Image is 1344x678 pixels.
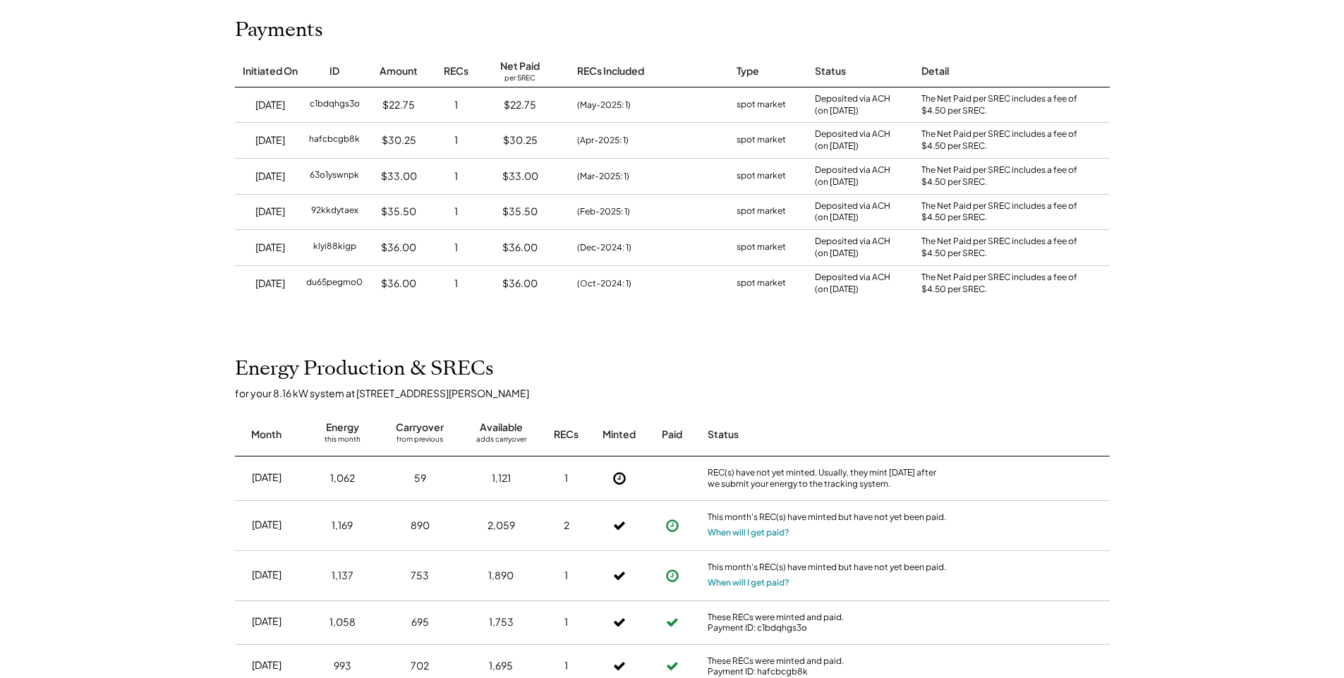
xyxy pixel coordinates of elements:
[488,519,515,533] div: 2,059
[454,133,458,147] div: 1
[564,519,569,533] div: 2
[381,205,416,219] div: $35.50
[554,428,579,442] div: RECs
[411,615,429,629] div: 695
[815,93,890,117] div: Deposited via ACH (on [DATE])
[708,511,948,526] div: This month's REC(s) have minted but have not yet been paid.
[502,241,538,255] div: $36.00
[662,515,683,536] button: Payment approved, but not yet initiated.
[708,562,948,576] div: This month's REC(s) have minted but have not yet been paid.
[235,18,323,42] h2: Payments
[815,272,890,296] div: Deposited via ACH (on [DATE])
[921,164,1084,188] div: The Net Paid per SREC includes a fee of $4.50 per SREC.
[332,569,353,583] div: 1,137
[603,428,636,442] div: Minted
[488,569,514,583] div: 1,890
[708,576,789,590] button: When will I get paid?
[577,134,629,147] div: (Apr-2025: 1)
[252,518,281,532] div: [DATE]
[815,236,890,260] div: Deposited via ACH (on [DATE])
[504,98,536,112] div: $22.75
[502,205,538,219] div: $35.50
[662,565,683,586] button: Payment approved, but not yet initiated.
[708,467,948,489] div: REC(s) have not yet minted. Usually, they mint [DATE] after we submit your energy to the tracking...
[311,205,358,219] div: 92kkdytaex
[454,277,458,291] div: 1
[252,568,281,582] div: [DATE]
[310,169,359,183] div: 63o1yswnpk
[564,659,568,673] div: 1
[503,133,538,147] div: $30.25
[577,64,644,78] div: RECs Included
[737,169,786,183] div: spot market
[382,133,416,147] div: $30.25
[577,170,629,183] div: (Mar-2025: 1)
[381,169,417,183] div: $33.00
[577,205,630,218] div: (Feb-2025: 1)
[306,277,363,291] div: du65pegmo0
[815,64,846,78] div: Status
[313,241,356,255] div: klyi88kigp
[334,659,351,673] div: 993
[737,133,786,147] div: spot market
[815,200,890,224] div: Deposited via ACH (on [DATE])
[737,98,786,112] div: spot market
[489,659,513,673] div: 1,695
[255,205,285,219] div: [DATE]
[502,277,538,291] div: $36.00
[454,169,458,183] div: 1
[921,236,1084,260] div: The Net Paid per SREC includes a fee of $4.50 per SREC.
[255,169,285,183] div: [DATE]
[411,659,429,673] div: 702
[252,615,281,629] div: [DATE]
[251,428,281,442] div: Month
[330,471,355,485] div: 1,062
[414,471,426,485] div: 59
[577,277,631,290] div: (Oct-2024: 1)
[921,200,1084,224] div: The Net Paid per SREC includes a fee of $4.50 per SREC.
[326,420,359,435] div: Energy
[737,64,759,78] div: Type
[500,59,540,73] div: Net Paid
[396,420,444,435] div: Carryover
[235,357,494,381] h2: Energy Production & SRECs
[454,98,458,112] div: 1
[564,569,568,583] div: 1
[708,655,948,677] div: These RECs were minted and paid. Payment ID: hafcbcgb8k
[921,93,1084,117] div: The Net Paid per SREC includes a fee of $4.50 per SREC.
[255,241,285,255] div: [DATE]
[662,428,682,442] div: Paid
[454,241,458,255] div: 1
[252,471,281,485] div: [DATE]
[444,64,468,78] div: RECs
[381,277,416,291] div: $36.00
[325,435,361,449] div: this month
[564,615,568,629] div: 1
[255,133,285,147] div: [DATE]
[480,420,523,435] div: Available
[492,471,511,485] div: 1,121
[577,99,631,111] div: (May-2025: 1)
[310,98,360,112] div: c1bdqhgs3o
[380,64,418,78] div: Amount
[921,272,1084,296] div: The Net Paid per SREC includes a fee of $4.50 per SREC.
[504,73,535,84] div: per SREC
[255,98,285,112] div: [DATE]
[411,519,430,533] div: 890
[921,64,949,78] div: Detail
[737,241,786,255] div: spot market
[454,205,458,219] div: 1
[381,241,416,255] div: $36.00
[235,387,1124,399] div: for your 8.16 kW system at [STREET_ADDRESS][PERSON_NAME]
[815,164,890,188] div: Deposited via ACH (on [DATE])
[502,169,538,183] div: $33.00
[476,435,526,449] div: adds carryover
[737,205,786,219] div: spot market
[382,98,415,112] div: $22.75
[708,612,948,634] div: These RECs were minted and paid. Payment ID: c1bdqhgs3o
[489,615,514,629] div: 1,753
[252,658,281,672] div: [DATE]
[708,428,948,442] div: Status
[577,241,631,254] div: (Dec-2024: 1)
[309,133,360,147] div: hafcbcgb8k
